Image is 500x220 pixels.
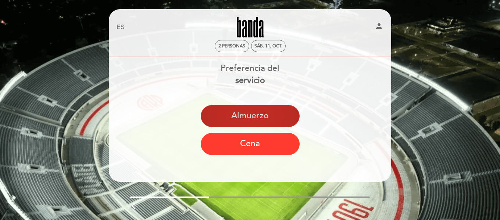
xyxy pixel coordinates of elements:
a: Banda [204,17,296,37]
button: person [375,22,383,33]
i: arrow_backward [130,202,139,210]
b: servicio [235,75,265,86]
div: Preferencia del [108,62,392,87]
div: sáb. 11, oct. [254,43,282,49]
button: Cena [201,133,300,155]
span: 2 personas [218,43,245,49]
button: Almuerzo [201,105,300,127]
i: person [375,22,383,30]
